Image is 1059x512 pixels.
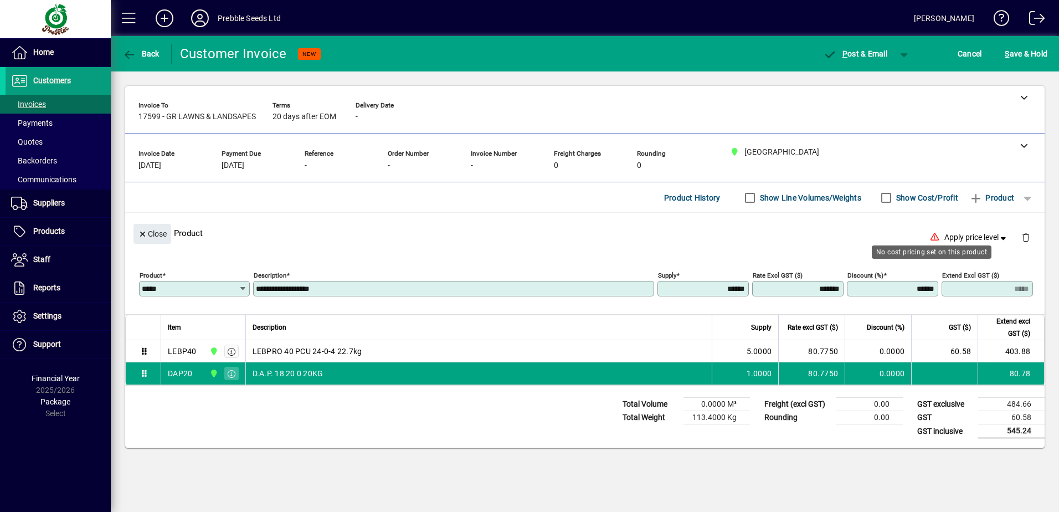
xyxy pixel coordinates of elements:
a: Home [6,39,111,66]
td: 0.00 [836,411,903,424]
div: Customer Invoice [180,45,287,63]
td: GST [912,411,978,424]
td: Total Volume [617,398,683,411]
button: Profile [182,8,218,28]
button: Save & Hold [1002,44,1050,64]
span: Home [33,48,54,57]
label: Show Cost/Profit [894,192,958,203]
span: Financial Year [32,374,80,383]
span: Communications [11,175,76,184]
td: 0.0000 [845,362,911,385]
div: LEBP40 [168,346,197,357]
span: Supply [751,321,772,334]
span: Invoices [11,100,46,109]
span: Customers [33,76,71,85]
a: Backorders [6,151,111,170]
span: [DATE] [222,161,244,170]
span: GST ($) [949,321,971,334]
span: Back [122,49,160,58]
span: Staff [33,255,50,264]
span: Rate excl GST ($) [788,321,838,334]
span: Package [40,397,70,406]
a: Reports [6,274,111,302]
a: Communications [6,170,111,189]
mat-label: Description [254,272,286,279]
span: 5.0000 [747,346,772,357]
span: S [1005,49,1009,58]
mat-label: Rate excl GST ($) [753,272,803,279]
span: - [305,161,307,170]
span: Product History [664,189,721,207]
button: Delete [1012,224,1039,250]
button: Back [120,44,162,64]
div: 80.7750 [785,368,838,379]
span: Extend excl GST ($) [985,315,1030,340]
div: Product [125,213,1045,253]
td: 0.0000 [845,340,911,362]
span: - [356,112,358,121]
span: Close [138,225,167,243]
td: GST exclusive [912,398,978,411]
span: CHRISTCHURCH [207,367,219,380]
span: Discount (%) [867,321,904,334]
app-page-header-button: Back [111,44,172,64]
app-page-header-button: Delete [1012,232,1039,242]
span: Products [33,227,65,235]
a: Payments [6,114,111,132]
span: Suppliers [33,198,65,207]
button: Product [964,188,1020,208]
td: 113.4000 Kg [683,411,750,424]
td: 0.0000 M³ [683,398,750,411]
div: DAP20 [168,368,192,379]
span: Apply price level [944,232,1009,243]
button: Cancel [955,44,985,64]
td: Rounding [759,411,836,424]
span: Settings [33,311,61,320]
div: No cost pricing set on this product [872,245,991,259]
button: Apply price level [940,228,1013,248]
span: Support [33,340,61,349]
mat-label: Discount (%) [847,272,883,279]
button: Post & Email [818,44,893,64]
span: Quotes [11,137,43,146]
span: [DATE] [138,161,161,170]
div: [PERSON_NAME] [914,9,974,27]
a: Support [6,331,111,359]
a: Logout [1021,2,1045,38]
td: 545.24 [978,424,1045,438]
label: Show Line Volumes/Weights [758,192,861,203]
span: Payments [11,119,53,127]
mat-label: Supply [658,272,676,279]
a: Products [6,218,111,245]
span: CHRISTCHURCH [207,345,219,357]
span: P [842,49,847,58]
td: 60.58 [911,340,978,362]
span: Reports [33,283,60,292]
span: 17599 - GR LAWNS & LANDSAPES [138,112,256,121]
span: NEW [302,50,316,58]
a: Settings [6,303,111,330]
a: Suppliers [6,190,111,217]
div: 80.7750 [785,346,838,357]
span: - [388,161,390,170]
span: LEBPRO 40 PCU 24-0-4 22.7kg [253,346,362,357]
span: - [471,161,473,170]
a: Invoices [6,95,111,114]
button: Product History [660,188,725,208]
button: Close [133,224,171,244]
a: Quotes [6,132,111,151]
a: Knowledge Base [985,2,1010,38]
td: 403.88 [978,340,1044,362]
mat-label: Extend excl GST ($) [942,272,999,279]
button: Add [147,8,182,28]
td: Freight (excl GST) [759,398,836,411]
span: 0 [637,161,641,170]
td: Total Weight [617,411,683,424]
span: 0 [554,161,558,170]
a: Staff [6,246,111,274]
span: ost & Email [823,49,887,58]
mat-label: Product [140,272,162,279]
span: D.A.P. 18 20 0 20KG [253,368,323,379]
div: Prebble Seeds Ltd [218,9,281,27]
app-page-header-button: Close [131,228,174,238]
